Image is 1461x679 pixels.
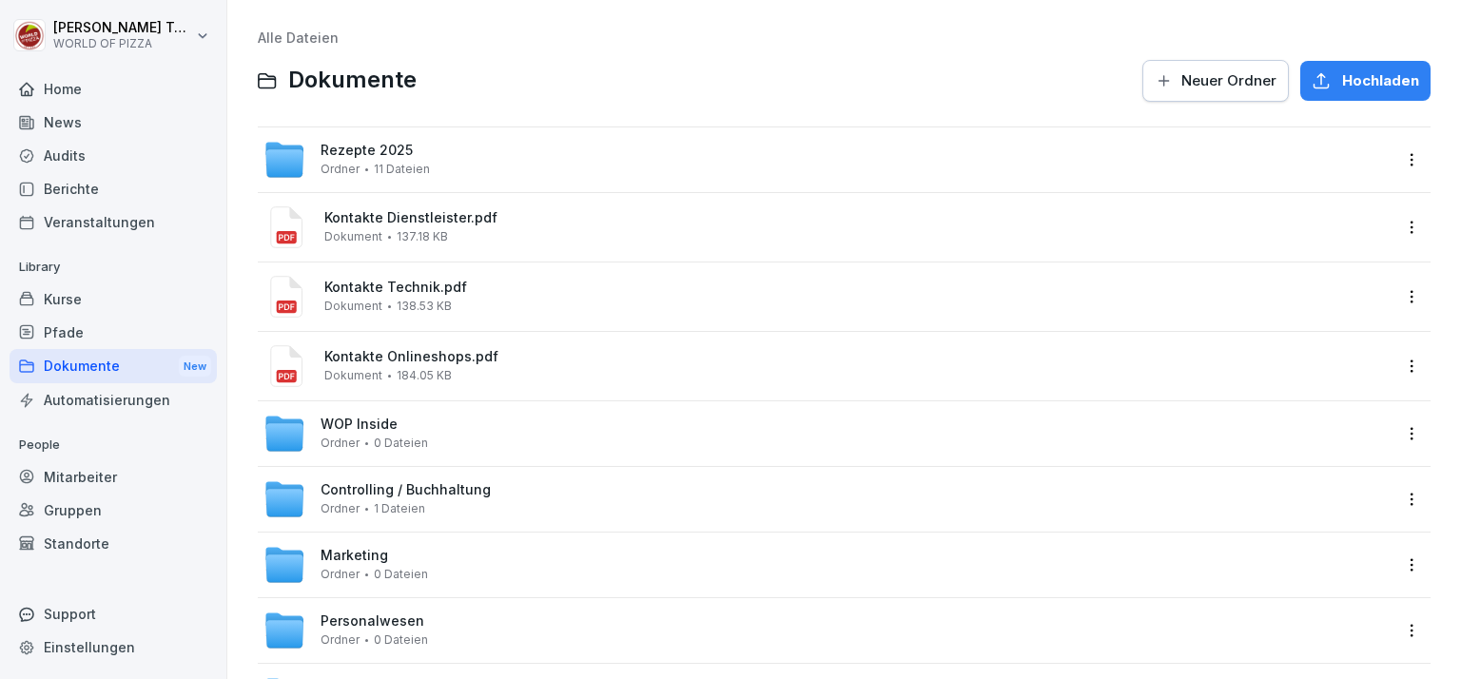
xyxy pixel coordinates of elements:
span: WOP Inside [321,417,398,433]
span: Ordner [321,633,360,647]
span: Kontakte Technik.pdf [324,280,1391,296]
span: 138.53 KB [397,300,452,313]
span: Kontakte Onlineshops.pdf [324,349,1391,365]
div: Support [10,597,217,630]
a: Standorte [10,527,217,560]
a: Audits [10,139,217,172]
a: MarketingOrdner0 Dateien [263,544,1391,586]
span: 1 Dateien [374,502,425,515]
span: Neuer Ordner [1181,70,1276,91]
span: Dokument [324,230,382,243]
a: Pfade [10,316,217,349]
span: 0 Dateien [374,436,428,450]
div: Dokumente [10,349,217,384]
a: Alle Dateien [258,29,339,46]
span: 0 Dateien [374,568,428,581]
a: Rezepte 2025Ordner11 Dateien [263,139,1391,181]
a: WOP InsideOrdner0 Dateien [263,413,1391,455]
span: Ordner [321,163,360,176]
span: Ordner [321,436,360,450]
a: PersonalwesenOrdner0 Dateien [263,610,1391,651]
a: Kurse [10,282,217,316]
span: Hochladen [1342,70,1419,91]
a: Gruppen [10,494,217,527]
span: Marketing [321,548,388,564]
span: Kontakte Dienstleister.pdf [324,210,1391,226]
span: Dokument [324,369,382,382]
button: Neuer Ordner [1142,60,1289,102]
span: 11 Dateien [374,163,430,176]
span: 184.05 KB [397,369,452,382]
span: 137.18 KB [397,230,448,243]
a: Veranstaltungen [10,205,217,239]
p: People [10,430,217,460]
p: WORLD OF PIZZA [53,37,192,50]
p: Library [10,252,217,282]
a: Einstellungen [10,630,217,664]
a: Controlling / BuchhaltungOrdner1 Dateien [263,478,1391,520]
span: Ordner [321,568,360,581]
a: Berichte [10,172,217,205]
a: Home [10,72,217,106]
a: Automatisierungen [10,383,217,417]
span: Rezepte 2025 [321,143,413,159]
p: [PERSON_NAME] Tech [53,20,192,36]
span: Personalwesen [321,613,424,630]
a: News [10,106,217,139]
span: Dokumente [288,67,417,94]
span: 0 Dateien [374,633,428,647]
button: Hochladen [1300,61,1431,101]
a: Mitarbeiter [10,460,217,494]
span: Dokument [324,300,382,313]
div: New [179,356,211,378]
span: Ordner [321,502,360,515]
span: Controlling / Buchhaltung [321,482,491,498]
a: DokumenteNew [10,349,217,384]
